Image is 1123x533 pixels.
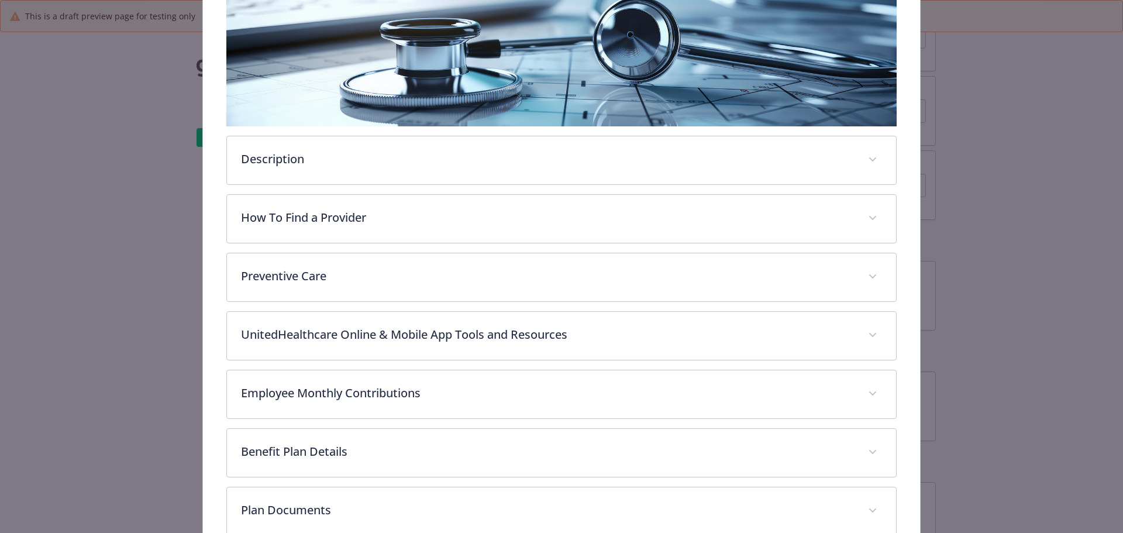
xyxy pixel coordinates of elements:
[241,209,855,226] p: How To Find a Provider
[227,253,897,301] div: Preventive Care
[241,443,855,460] p: Benefit Plan Details
[227,370,897,418] div: Employee Monthly Contributions
[241,267,855,285] p: Preventive Care
[227,312,897,360] div: UnitedHealthcare Online & Mobile App Tools and Resources
[241,501,855,519] p: Plan Documents
[227,429,897,477] div: Benefit Plan Details
[241,384,855,402] p: Employee Monthly Contributions
[241,150,855,168] p: Description
[241,326,855,343] p: UnitedHealthcare Online & Mobile App Tools and Resources
[227,195,897,243] div: How To Find a Provider
[227,136,897,184] div: Description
